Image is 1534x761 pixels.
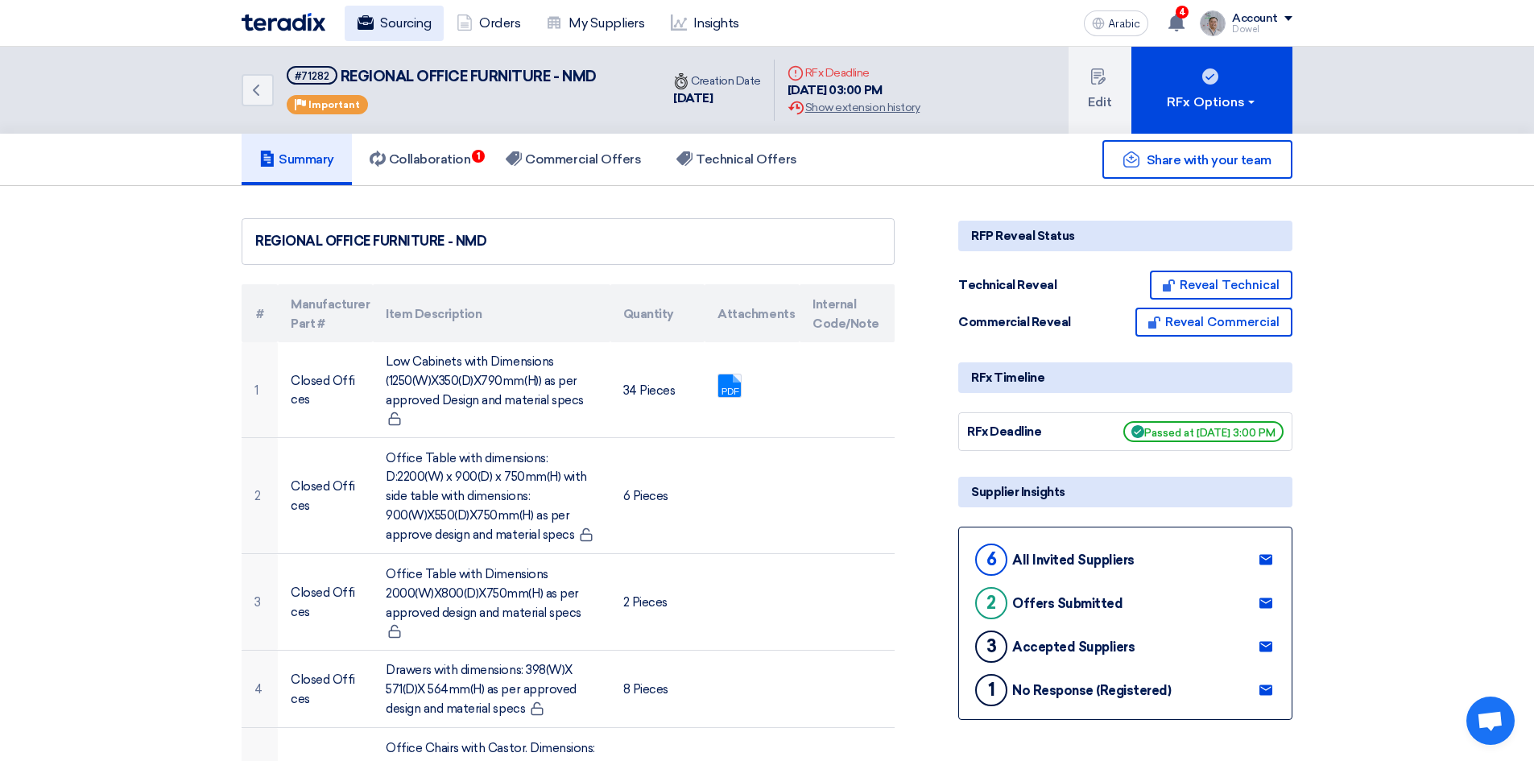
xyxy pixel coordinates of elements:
[1131,47,1292,134] button: RFx Options
[812,297,879,331] font: Internal Code/Note
[1144,427,1276,439] font: Passed at [DATE] 3:00 PM
[1167,94,1245,110] font: RFx Options
[386,354,584,407] font: Low Cabinets with Dimensions (1250(W)X350(D)X790mm(H)) as per approved Design and material specs
[659,134,814,185] a: Technical Offers
[1012,639,1135,655] font: Accepted Suppliers
[254,595,261,610] font: 3
[967,424,1041,439] font: RFx Deadline
[1108,17,1140,31] font: Arabic
[488,134,659,185] a: Commercial Offers
[477,151,481,162] font: 1
[287,66,597,86] h5: REGIONAL OFFICE FURNITURE - NMD
[1232,24,1259,35] font: Dowel
[341,68,597,85] font: REGIONAL OFFICE FURNITURE - NMD
[986,635,997,657] font: 3
[291,297,370,331] font: Manufacturer Part #
[958,315,1071,329] font: Commercial Reveal
[623,307,674,321] font: Quantity
[623,682,668,697] font: 8 Pieces
[805,101,920,114] font: Show extension history
[533,6,657,41] a: My Suppliers
[691,74,761,88] font: Creation Date
[1232,11,1278,25] font: Account
[1135,308,1292,337] button: Reveal Commercial
[958,278,1056,292] font: Technical Reveal
[1084,10,1148,36] button: Arabic
[386,307,482,321] font: Item Description
[345,6,444,41] a: Sourcing
[658,6,752,41] a: Insights
[254,682,263,697] font: 4
[1165,315,1280,329] font: Reveal Commercial
[352,134,489,185] a: Collaboration1
[256,307,264,321] font: #
[1150,271,1292,300] button: Reveal Technical
[673,91,713,105] font: [DATE]
[254,489,261,503] font: 2
[1012,596,1123,611] font: Offers Submitted
[986,548,997,570] font: 6
[788,83,883,97] font: [DATE] 03:00 PM
[717,307,795,321] font: Attachments
[242,13,325,31] img: Teradix logo
[693,15,739,31] font: Insights
[525,151,641,167] font: Commercial Offers
[255,234,486,249] font: REGIONAL OFFICE FURNITURE - NMD
[1200,10,1226,36] img: IMG_1753965247717.jpg
[1088,94,1112,110] font: Edit
[988,679,995,701] font: 1
[386,450,587,542] font: Office Table with dimensions: D:2200(W) x 900(D) x 750mm(H) with side table with dimensions: 900(...
[623,383,676,397] font: 34 Pieces
[386,663,577,716] font: Drawers with dimensions: 398(W)X 571(D)X 564mm(H) as per approved design and material specs
[291,479,355,513] font: Closed Offices
[623,489,668,503] font: 6 Pieces
[623,595,668,610] font: 2 Pieces
[308,99,360,110] font: Important
[1069,47,1131,134] button: Edit
[254,383,258,397] font: 1
[291,585,355,619] font: Closed Offices
[1180,278,1280,292] font: Reveal Technical
[380,15,431,31] font: Sourcing
[1179,6,1186,18] font: 4
[971,229,1075,243] font: RFP Reveal Status
[295,70,329,82] font: #71282
[569,15,644,31] font: My Suppliers
[971,485,1065,499] font: Supplier Insights
[479,15,520,31] font: Orders
[291,672,355,706] font: Closed Offices
[386,567,581,620] font: Office Table with Dimensions 2000(W)X800(D)X750mm(H) as per approved design and material specs
[1466,697,1515,745] div: Open chat
[805,66,870,80] font: RFx Deadline
[1012,683,1171,698] font: No Response (Registered)
[971,370,1044,385] font: RFx Timeline
[986,592,996,614] font: 2
[279,151,334,167] font: Summary
[389,151,471,167] font: Collaboration
[291,374,355,407] font: Closed Offices
[1012,552,1135,568] font: All Invited Suppliers
[444,6,533,41] a: Orders
[1147,152,1271,168] font: Share with your team
[242,134,352,185] a: Summary
[718,374,847,471] a: NKMDR_1756987761580.PDF
[696,151,796,167] font: Technical Offers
